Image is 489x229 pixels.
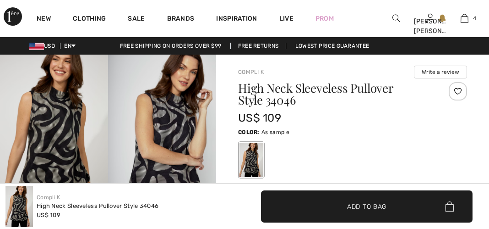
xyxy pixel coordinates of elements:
[113,43,229,49] a: Free shipping on orders over $99
[445,201,454,212] img: Bag.svg
[37,15,51,24] a: New
[216,15,257,24] span: Inspiration
[238,112,281,124] span: US$ 109
[73,15,106,24] a: Clothing
[167,15,195,24] a: Brands
[5,186,33,227] img: High Neck Sleeveless Pullover Style 34046
[261,190,473,223] button: Add to Bag
[426,14,434,22] a: Sign In
[37,201,158,211] div: High Neck Sleeveless Pullover Style 34046
[230,43,287,49] a: Free Returns
[64,43,76,49] span: EN
[461,13,468,24] img: My Bag
[279,14,293,23] a: Live
[392,13,400,24] img: search the website
[4,7,22,26] img: 1ère Avenue
[108,55,216,217] img: High Neck Sleeveless Pullover Style 34046. 2
[315,14,334,23] a: Prom
[448,13,481,24] a: 4
[238,69,264,75] a: Compli K
[473,14,476,22] span: 4
[347,201,386,211] span: Add to Bag
[261,129,289,135] span: As sample
[238,82,429,106] h1: High Neck Sleeveless Pullover Style 34046
[238,129,260,135] span: Color:
[414,17,447,36] div: [PERSON_NAME] [PERSON_NAME]
[37,212,60,218] span: US$ 109
[37,194,60,201] a: Compli K
[128,15,145,24] a: Sale
[414,66,467,78] button: Write a review
[29,43,44,50] img: US Dollar
[239,143,263,177] div: As sample
[29,43,59,49] span: USD
[426,13,434,24] img: My Info
[288,43,377,49] a: Lowest Price Guarantee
